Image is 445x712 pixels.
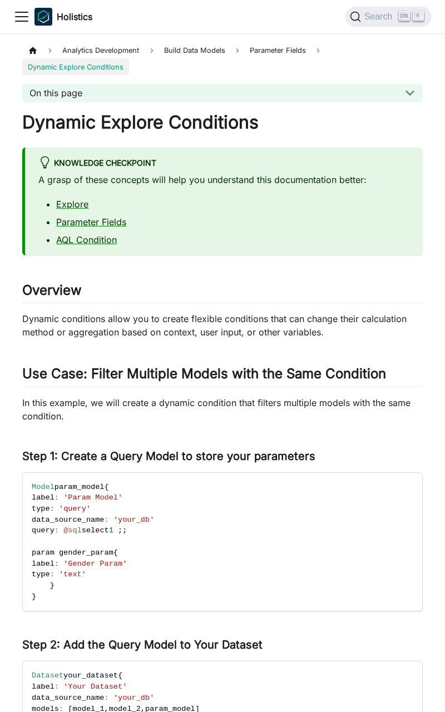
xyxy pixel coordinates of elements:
span: type [32,505,50,513]
span: ; [122,526,127,535]
span: Dynamic Explore Conditions [22,58,129,75]
span: 1 [109,526,113,535]
span: label [32,493,55,502]
a: Parameter Fields [56,216,126,228]
b: Holistics [57,10,92,23]
p: In this example, we will create a dynamic condition that filters multiple models with the same co... [22,396,423,423]
span: 'Your Dataset' [63,683,127,691]
span: { [105,483,109,491]
span: data_source_name [32,694,105,702]
span: } [50,581,55,590]
h3: Step 2: Add the Query Model to Your Dataset [22,638,423,652]
span: Dataset [32,671,63,680]
span: : [55,493,59,502]
div: knowledge checkpoint [38,156,409,171]
h1: Dynamic Explore Conditions [22,111,423,133]
a: Parameter Fields [244,42,311,58]
span: your_dataset [63,671,118,680]
span: param gender_param [32,548,113,557]
span: : [55,526,59,535]
span: query [32,526,55,535]
span: select [82,526,109,535]
span: type [32,570,50,578]
span: label [32,560,55,568]
span: : [55,683,59,691]
span: 'Gender Param' [63,560,127,568]
span: { [118,671,122,680]
span: 'your_db' [113,516,154,524]
img: Holistics [34,8,52,26]
button: Toggle navigation bar [13,8,30,25]
kbd: K [413,11,424,21]
p: Dynamic conditions allow you to create flexible conditions that can change their calculation meth... [22,312,423,339]
span: : [105,516,109,524]
span: ; [118,526,122,535]
a: AQL Condition [56,234,117,245]
a: Home page [22,42,43,58]
span: 'your_db' [113,694,154,702]
p: A grasp of these concepts will help you understand this documentation better: [38,173,409,186]
span: param_model [55,483,105,491]
span: : [50,570,55,578]
span: sql [68,526,81,535]
span: Parameter Fields [250,46,306,55]
span: Model [32,483,55,491]
button: Search (Ctrl+K) [345,7,432,27]
span: Build Data Models [159,42,231,58]
span: : [105,694,109,702]
button: On this page [22,84,423,102]
span: 'query' [59,505,91,513]
span: Analytics Development [57,42,145,58]
span: : [55,560,59,568]
h3: Step 1: Create a Query Model to store your parameters [22,449,423,463]
a: HolisticsHolistics [34,8,92,26]
span: label [32,683,55,691]
a: Explore [56,199,88,210]
span: 'text' [59,570,86,578]
h2: Use Case: Filter Multiple Models with the Same Condition [22,365,423,387]
h2: Overview [22,282,423,303]
span: 'Param Model' [63,493,122,502]
span: @ [63,526,68,535]
span: } [32,592,36,601]
span: data_source_name [32,516,105,524]
span: : [50,505,55,513]
span: Search [361,12,399,22]
span: { [113,548,118,557]
nav: Breadcrumbs [22,42,423,75]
